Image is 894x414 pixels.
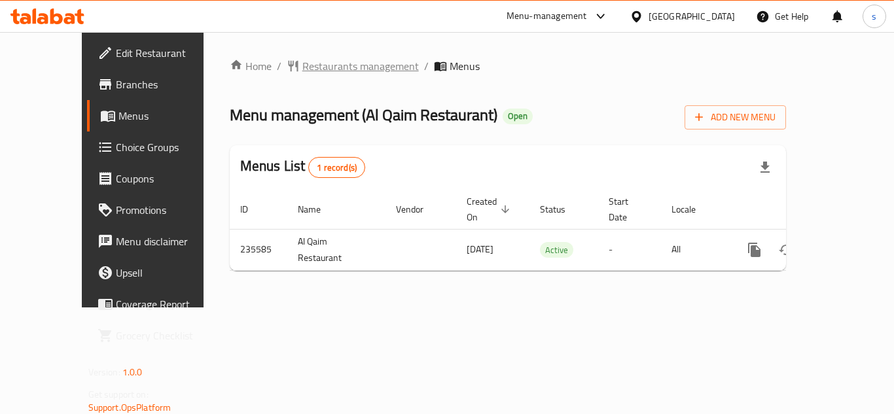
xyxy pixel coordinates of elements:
[240,201,265,217] span: ID
[116,233,221,249] span: Menu disclaimer
[230,229,287,270] td: 235585
[230,58,272,74] a: Home
[88,386,149,403] span: Get support on:
[87,288,231,320] a: Coverage Report
[116,171,221,186] span: Coupons
[116,296,221,312] span: Coverage Report
[540,243,573,258] span: Active
[540,242,573,258] div: Active
[230,100,497,129] span: Menu management ( Al Qaim Restaurant )
[118,108,221,124] span: Menus
[116,202,221,218] span: Promotions
[309,162,365,174] span: 1 record(s)
[116,265,221,281] span: Upsell
[87,100,231,131] a: Menus
[116,77,221,92] span: Branches
[598,229,661,270] td: -
[87,194,231,226] a: Promotions
[503,111,533,122] span: Open
[230,58,787,74] nav: breadcrumb
[450,58,480,74] span: Menus
[87,163,231,194] a: Coupons
[503,109,533,124] div: Open
[872,9,876,24] span: s
[424,58,429,74] li: /
[122,364,143,381] span: 1.0.0
[728,190,875,230] th: Actions
[507,9,587,24] div: Menu-management
[87,320,231,351] a: Grocery Checklist
[695,109,776,126] span: Add New Menu
[685,105,786,129] button: Add New Menu
[661,229,728,270] td: All
[87,257,231,288] a: Upsell
[87,69,231,100] a: Branches
[649,9,735,24] div: [GEOGRAPHIC_DATA]
[467,194,514,225] span: Created On
[540,201,582,217] span: Status
[87,131,231,163] a: Choice Groups
[739,234,770,266] button: more
[287,229,385,270] td: Al Qaim Restaurant
[230,190,875,271] table: enhanced table
[87,226,231,257] a: Menu disclaimer
[88,364,120,381] span: Version:
[116,139,221,155] span: Choice Groups
[302,58,419,74] span: Restaurants management
[396,201,440,217] span: Vendor
[467,241,493,258] span: [DATE]
[609,194,645,225] span: Start Date
[749,152,781,183] div: Export file
[87,37,231,69] a: Edit Restaurant
[287,58,419,74] a: Restaurants management
[277,58,281,74] li: /
[240,156,365,178] h2: Menus List
[116,328,221,343] span: Grocery Checklist
[116,45,221,61] span: Edit Restaurant
[298,201,338,217] span: Name
[770,234,802,266] button: Change Status
[671,201,713,217] span: Locale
